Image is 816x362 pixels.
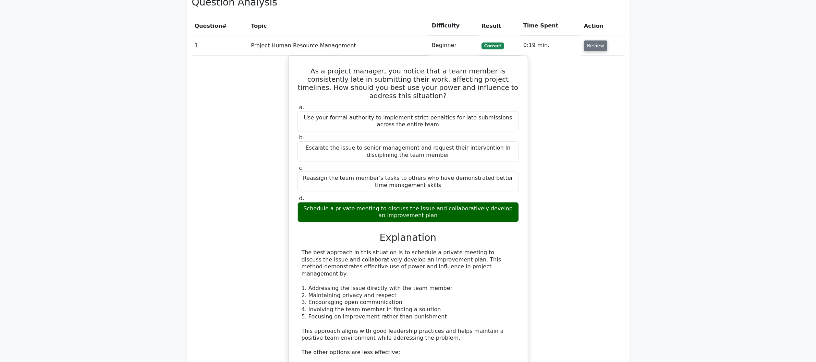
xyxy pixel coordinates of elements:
[248,36,429,55] td: Project Human Resource Management
[195,23,222,29] span: Question
[297,67,520,100] h5: As a project manager, you notice that a team member is consistently late in submitting their work...
[297,172,519,192] div: Reassign the team member's tasks to others who have demonstrated better time management skills
[302,232,515,244] h3: Explanation
[299,104,304,110] span: a.
[297,202,519,223] div: Schedule a private meeting to discuss the issue and collaboratively develop an improvement plan
[297,111,519,132] div: Use your formal authority to implement strict penalties for late submissions across the entire team
[482,43,504,49] span: Correct
[192,16,248,36] th: #
[429,36,479,55] td: Beginner
[521,36,581,55] td: 0:19 min.
[299,195,304,201] span: d.
[581,16,624,36] th: Action
[521,16,581,36] th: Time Spent
[584,40,607,51] button: Review
[248,16,429,36] th: Topic
[429,16,479,36] th: Difficulty
[297,141,519,162] div: Escalate the issue to senior management and request their intervention in disciplining the team m...
[299,134,304,141] span: b.
[479,16,521,36] th: Result
[299,165,304,171] span: c.
[192,36,248,55] td: 1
